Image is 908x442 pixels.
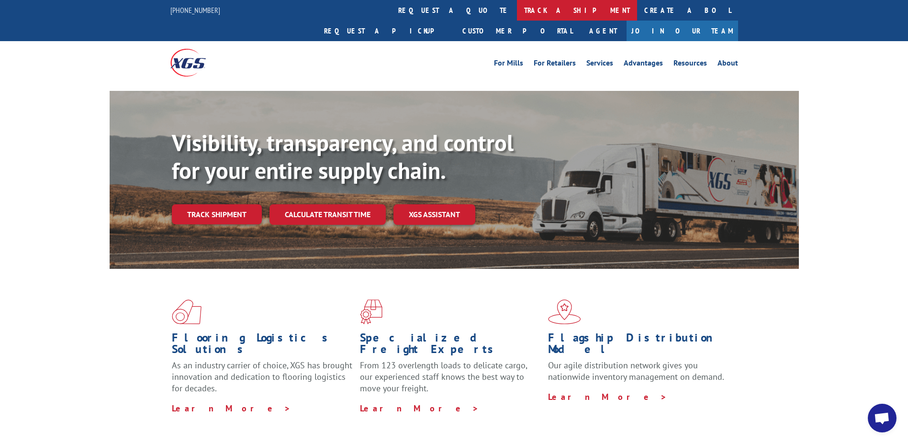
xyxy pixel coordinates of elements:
a: Request a pickup [317,21,455,41]
a: Join Our Team [627,21,738,41]
h1: Flooring Logistics Solutions [172,332,353,360]
a: Learn More > [172,403,291,414]
h1: Specialized Freight Experts [360,332,541,360]
a: For Mills [494,59,523,70]
p: From 123 overlength loads to delicate cargo, our experienced staff knows the best way to move you... [360,360,541,402]
img: xgs-icon-focused-on-flooring-red [360,299,382,324]
a: Track shipment [172,204,262,224]
span: Our agile distribution network gives you nationwide inventory management on demand. [548,360,724,382]
b: Visibility, transparency, and control for your entire supply chain. [172,128,514,185]
div: Open chat [868,404,897,432]
a: Resources [673,59,707,70]
a: [PHONE_NUMBER] [170,5,220,15]
span: As an industry carrier of choice, XGS has brought innovation and dedication to flooring logistics... [172,360,352,394]
a: Calculate transit time [269,204,386,225]
a: Services [586,59,613,70]
a: About [717,59,738,70]
a: For Retailers [534,59,576,70]
a: Learn More > [360,403,479,414]
img: xgs-icon-total-supply-chain-intelligence-red [172,299,202,324]
a: Customer Portal [455,21,580,41]
a: Learn More > [548,391,667,402]
a: XGS ASSISTANT [393,204,475,225]
a: Advantages [624,59,663,70]
a: Agent [580,21,627,41]
h1: Flagship Distribution Model [548,332,729,360]
img: xgs-icon-flagship-distribution-model-red [548,299,581,324]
